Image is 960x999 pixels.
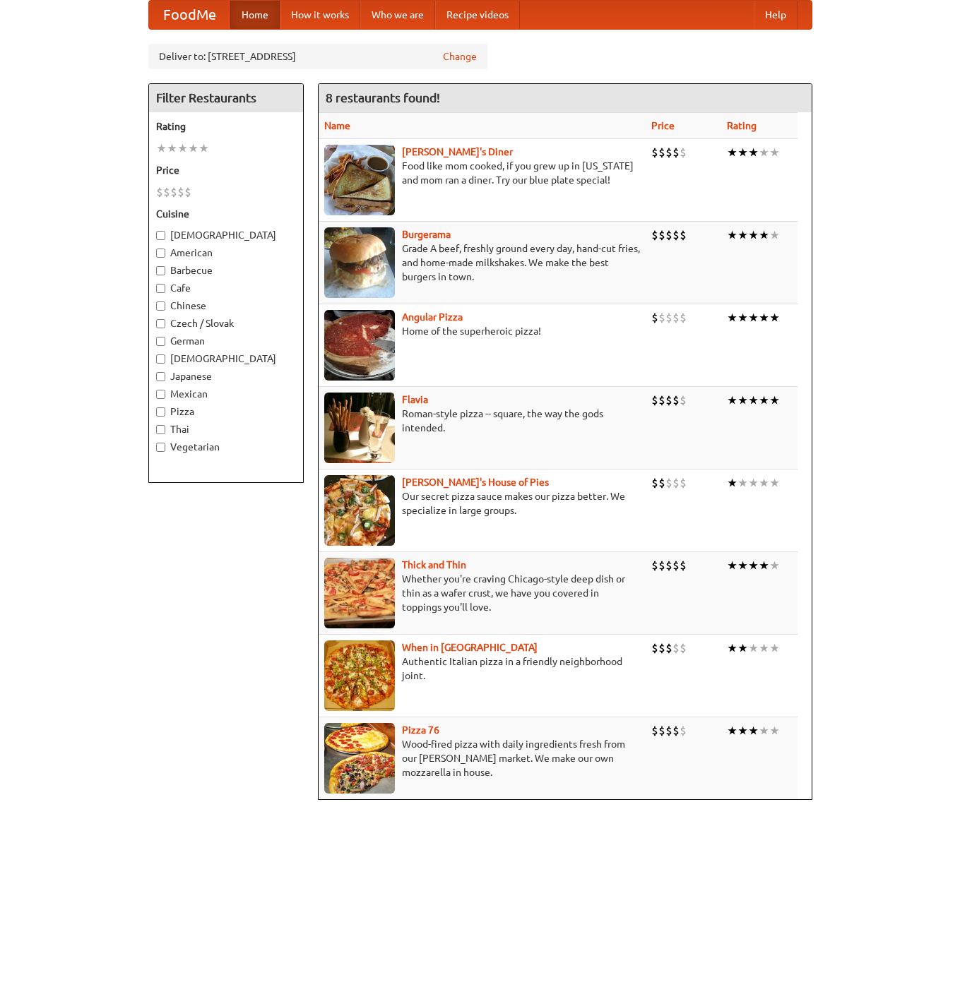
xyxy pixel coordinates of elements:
[672,310,680,325] li: $
[184,184,191,200] li: $
[324,737,641,779] p: Wood-fired pizza with daily ingredients fresh from our [PERSON_NAME] market. We make our own mozz...
[651,120,675,131] a: Price
[748,723,759,738] li: ★
[402,642,538,653] a: When in [GEOGRAPHIC_DATA]
[402,146,513,157] a: [PERSON_NAME]'s Diner
[156,228,296,242] label: [DEMOGRAPHIC_DATA]
[658,475,665,491] li: $
[680,723,687,738] li: $
[680,475,687,491] li: $
[665,393,672,408] li: $
[230,1,280,29] a: Home
[156,334,296,348] label: German
[680,145,687,160] li: $
[156,319,165,328] input: Czech / Slovak
[149,84,303,112] h4: Filter Restaurants
[167,140,177,156] li: ★
[769,145,780,160] li: ★
[324,310,395,381] img: angular.jpg
[324,475,395,546] img: luigis.jpg
[156,281,296,295] label: Cafe
[769,558,780,573] li: ★
[680,393,687,408] li: $
[163,184,170,200] li: $
[672,145,680,160] li: $
[658,145,665,160] li: $
[156,207,296,221] h5: Cuisine
[402,559,466,570] a: Thick and Thin
[658,558,665,573] li: $
[769,393,780,408] li: ★
[156,422,296,436] label: Thai
[156,440,296,454] label: Vegetarian
[727,475,737,491] li: ★
[737,227,748,243] li: ★
[435,1,520,29] a: Recipe videos
[737,723,748,738] li: ★
[402,311,463,323] b: Angular Pizza
[748,393,759,408] li: ★
[156,119,296,133] h5: Rating
[754,1,798,29] a: Help
[156,390,165,399] input: Mexican
[680,310,687,325] li: $
[748,227,759,243] li: ★
[759,475,769,491] li: ★
[443,49,477,64] a: Change
[759,723,769,738] li: ★
[188,140,198,156] li: ★
[680,558,687,573] li: $
[402,477,549,488] b: [PERSON_NAME]'s House of Pies
[156,301,165,311] input: Chinese
[149,1,230,29] a: FoodMe
[324,227,395,298] img: burgerama.jpg
[156,246,296,260] label: American
[672,227,680,243] li: $
[156,316,296,330] label: Czech / Slovak
[658,227,665,243] li: $
[651,393,658,408] li: $
[156,405,296,419] label: Pizza
[324,324,641,338] p: Home of the superheroic pizza!
[280,1,360,29] a: How it works
[156,352,296,366] label: [DEMOGRAPHIC_DATA]
[665,723,672,738] li: $
[680,227,687,243] li: $
[658,723,665,738] li: $
[402,724,439,736] a: Pizza 76
[680,640,687,656] li: $
[769,227,780,243] li: ★
[658,393,665,408] li: $
[727,393,737,408] li: ★
[156,337,165,346] input: German
[769,475,780,491] li: ★
[324,572,641,614] p: Whether you're craving Chicago-style deep dish or thin as a wafer crust, we have you covered in t...
[324,723,395,794] img: pizza76.jpg
[402,229,451,240] b: Burgerama
[156,163,296,177] h5: Price
[727,310,737,325] li: ★
[759,227,769,243] li: ★
[156,354,165,364] input: [DEMOGRAPHIC_DATA]
[156,249,165,258] input: American
[737,145,748,160] li: ★
[324,241,641,284] p: Grade A beef, freshly ground every day, hand-cut fries, and home-made milkshakes. We make the bes...
[324,159,641,187] p: Food like mom cooked, if you grew up in [US_STATE] and mom ran a diner. Try our blue plate special!
[156,299,296,313] label: Chinese
[672,475,680,491] li: $
[658,640,665,656] li: $
[156,231,165,240] input: [DEMOGRAPHIC_DATA]
[177,140,188,156] li: ★
[727,640,737,656] li: ★
[672,558,680,573] li: $
[737,310,748,325] li: ★
[672,723,680,738] li: $
[651,145,658,160] li: $
[759,558,769,573] li: ★
[402,394,428,405] a: Flavia
[769,310,780,325] li: ★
